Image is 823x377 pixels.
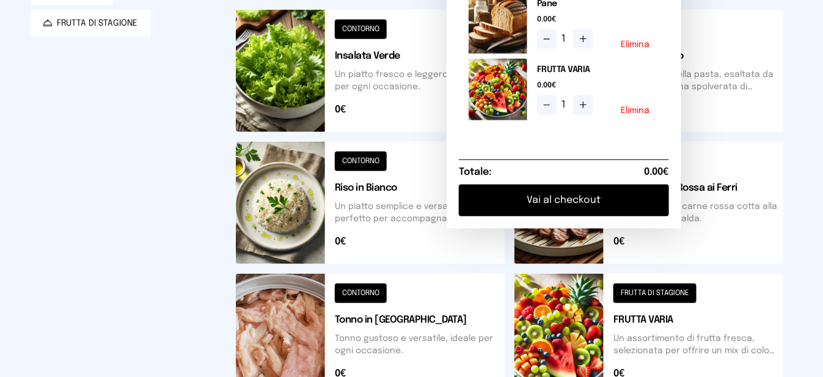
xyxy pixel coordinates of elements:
h6: Totale: [459,165,491,180]
button: Elimina [621,106,649,115]
span: 0.00€ [537,81,659,90]
span: 1 [561,32,569,46]
button: Vai al checkout [459,185,669,216]
span: FRUTTA DI STAGIONE [57,17,138,29]
button: FRUTTA DI STAGIONE [31,10,150,37]
span: 0.00€ [537,15,659,24]
button: Elimina [621,40,649,49]
img: media [469,59,527,120]
span: 0.00€ [644,165,669,180]
h2: FRUTTA VARIA [537,64,659,76]
span: 1 [561,98,569,112]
